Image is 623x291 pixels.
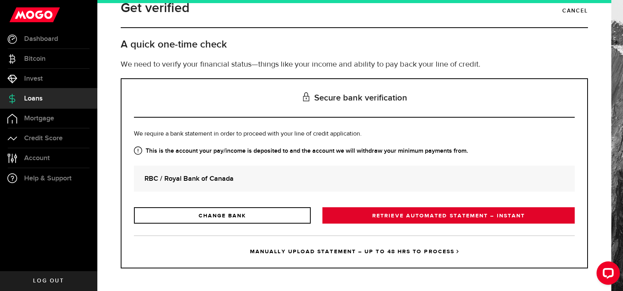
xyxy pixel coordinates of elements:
[590,258,623,291] iframe: LiveChat chat widget
[24,115,54,122] span: Mortgage
[134,207,311,224] a: CHANGE BANK
[134,131,362,137] span: We require a bank statement in order to proceed with your line of credit application.
[144,173,564,184] strong: RBC / Royal Bank of Canada
[24,135,63,142] span: Credit Score
[33,278,64,284] span: Log out
[24,55,46,62] span: Bitcoin
[562,4,588,18] a: Cancel
[121,38,588,51] h2: A quick one-time check
[24,155,50,162] span: Account
[24,35,58,42] span: Dashboard
[134,79,575,118] h3: Secure bank verification
[322,207,575,224] a: RETRIEVE AUTOMATED STATEMENT – INSTANT
[24,95,42,102] span: Loans
[24,175,72,182] span: Help & Support
[121,59,588,71] p: We need to verify your financial status—things like your income and ability to pay back your line...
[134,146,575,156] strong: This is the account your pay/income is deposited to and the account we will withdraw your minimum...
[24,75,43,82] span: Invest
